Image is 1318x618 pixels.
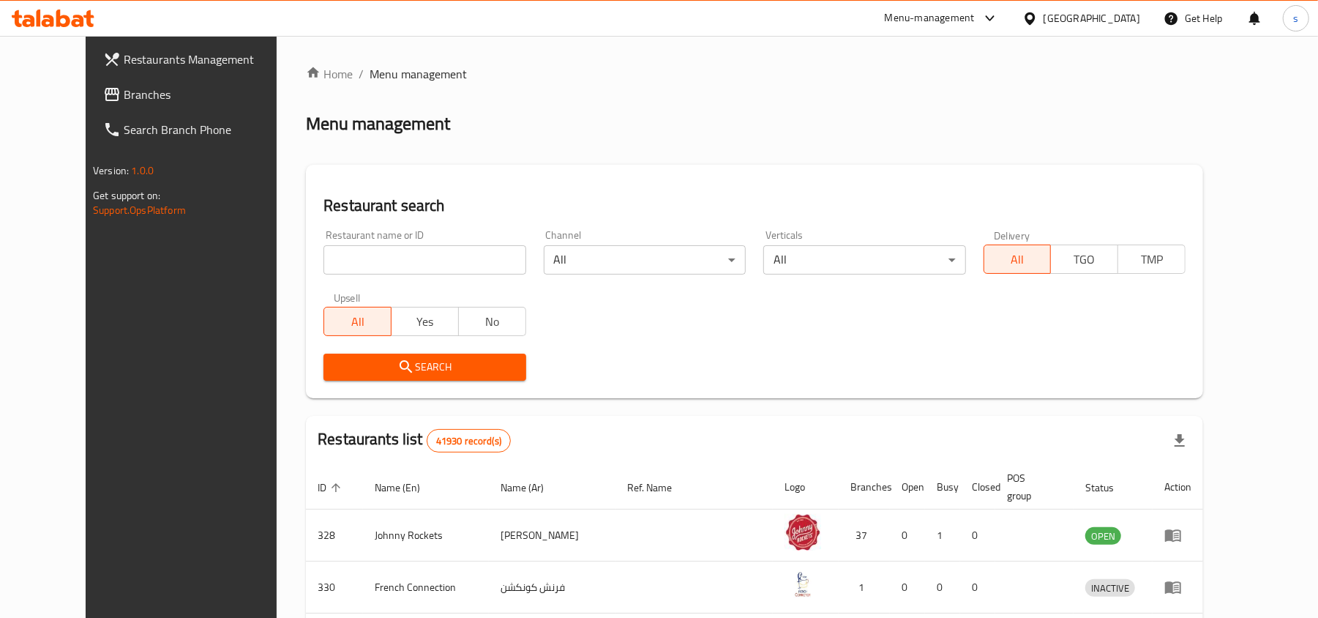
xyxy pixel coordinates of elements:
div: All [544,245,746,275]
span: 1.0.0 [131,161,154,180]
span: POS group [1007,469,1056,505]
a: Restaurants Management [91,42,306,77]
td: 0 [960,562,995,614]
nav: breadcrumb [306,65,1203,83]
th: Busy [925,465,960,510]
div: Total records count [427,429,511,453]
h2: Restaurant search [323,195,1186,217]
th: Branches [839,465,890,510]
td: French Connection [363,562,489,614]
td: 1 [839,562,890,614]
td: Johnny Rockets [363,510,489,562]
td: 330 [306,562,363,614]
th: Action [1153,465,1203,510]
div: [GEOGRAPHIC_DATA] [1044,10,1140,26]
div: Menu-management [885,10,975,27]
button: No [458,307,526,336]
td: 0 [925,562,960,614]
td: فرنش كونكشن [489,562,616,614]
span: s [1293,10,1298,26]
div: Menu [1164,578,1191,596]
div: INACTIVE [1085,579,1135,597]
button: TMP [1117,245,1186,274]
span: Status [1085,479,1133,496]
span: Name (Ar) [501,479,563,496]
th: Open [890,465,925,510]
th: Logo [773,465,839,510]
label: Delivery [994,230,1030,240]
a: Branches [91,77,306,112]
div: Export file [1162,423,1197,458]
span: 41930 record(s) [427,434,510,448]
span: TMP [1124,249,1180,270]
span: Name (En) [375,479,439,496]
span: No [465,311,520,332]
td: 0 [960,510,995,562]
a: Home [306,65,353,83]
button: All [323,307,392,336]
a: Search Branch Phone [91,112,306,147]
img: Johnny Rockets [785,514,821,551]
td: 0 [890,562,925,614]
span: INACTIVE [1085,580,1135,597]
img: French Connection [785,566,821,603]
td: 0 [890,510,925,562]
div: All [763,245,965,275]
h2: Restaurants list [318,428,511,453]
div: Menu [1164,526,1191,544]
span: Search [335,358,514,376]
span: Get support on: [93,186,160,205]
h2: Menu management [306,112,450,135]
span: TGO [1057,249,1112,270]
td: 37 [839,510,890,562]
span: Restaurants Management [124,51,294,68]
span: All [330,311,386,332]
td: [PERSON_NAME] [489,510,616,562]
span: Yes [397,311,453,332]
td: 1 [925,510,960,562]
span: Branches [124,86,294,103]
button: Yes [391,307,459,336]
span: OPEN [1085,528,1121,545]
span: ID [318,479,345,496]
button: All [984,245,1052,274]
div: OPEN [1085,527,1121,545]
span: Menu management [370,65,467,83]
th: Closed [960,465,995,510]
span: Ref. Name [628,479,692,496]
button: Search [323,354,525,381]
span: All [990,249,1046,270]
li: / [359,65,364,83]
span: Search Branch Phone [124,121,294,138]
a: Support.OpsPlatform [93,201,186,220]
label: Upsell [334,292,361,302]
input: Search for restaurant name or ID.. [323,245,525,275]
td: 328 [306,510,363,562]
button: TGO [1050,245,1118,274]
span: Version: [93,161,129,180]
